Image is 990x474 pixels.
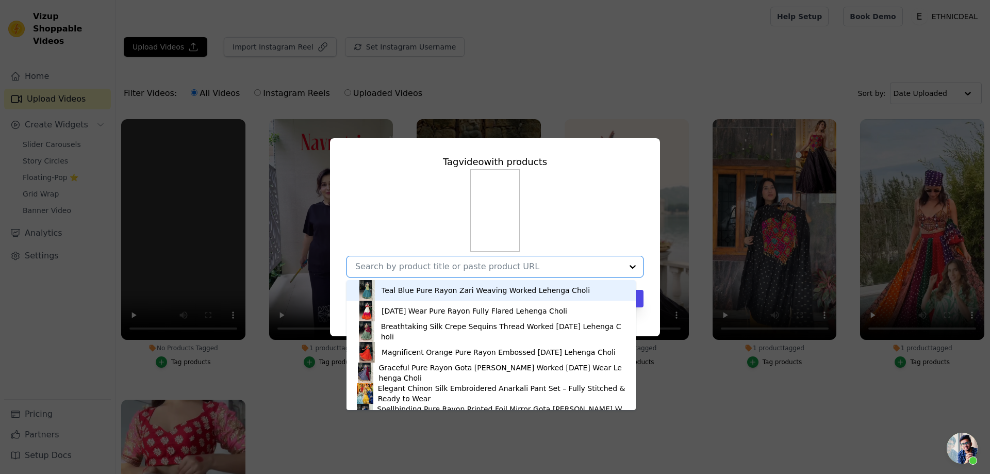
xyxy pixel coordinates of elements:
img: product thumbnail [357,342,377,363]
div: [DATE] Wear Pure Rayon Fully Flared Lehenga Choli [382,306,567,316]
div: Elegant Chinon Silk Embroidered Anarkali Pant Set – Fully Stitched & Ready to Wear [378,383,625,404]
div: Tag video with products [346,155,643,169]
div: Spellbinding Pure Rayon Printed Foil Mirror Gota [PERSON_NAME] Worked Lehenga Choli [377,404,625,424]
div: Teal Blue Pure Rayon Zari Weaving Worked Lehenga Choli [382,285,590,296]
img: product thumbnail [357,301,377,321]
img: product thumbnail [357,321,377,342]
div: Graceful Pure Rayon Gota [PERSON_NAME] Worked [DATE] Wear Lehenga Choli [379,363,625,383]
div: Open chat [947,433,978,464]
img: product thumbnail [357,383,374,404]
div: Magnificent Orange Pure Rayon Embossed [DATE] Lehenga Choli [382,347,616,357]
img: product thumbnail [357,404,373,424]
input: Search by product title or paste product URL [355,261,622,271]
div: Breathtaking Silk Crepe Sequins Thread Worked [DATE] Lehenga Choli [381,321,625,342]
img: product thumbnail [357,280,377,301]
img: product thumbnail [357,363,375,383]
